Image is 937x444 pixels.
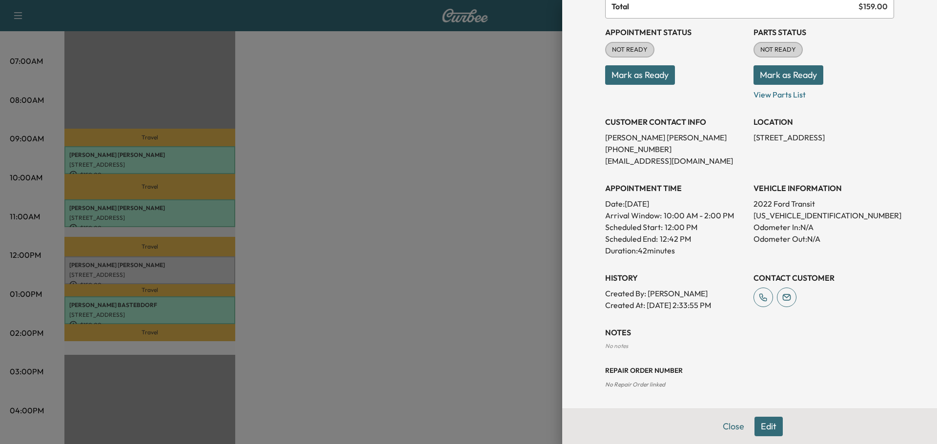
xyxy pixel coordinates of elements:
[754,182,894,194] h3: VEHICLE INFORMATION
[605,26,746,38] h3: Appointment Status
[611,0,858,12] span: Total
[754,417,783,436] button: Edit
[605,272,746,284] h3: History
[605,132,746,143] p: [PERSON_NAME] [PERSON_NAME]
[605,366,894,375] h3: Repair Order number
[605,245,746,256] p: Duration: 42 minutes
[754,65,823,85] button: Mark as Ready
[605,198,746,210] p: Date: [DATE]
[660,233,691,245] p: 12:42 PM
[605,116,746,128] h3: CUSTOMER CONTACT INFO
[664,210,734,221] span: 10:00 AM - 2:00 PM
[605,143,746,155] p: [PHONE_NUMBER]
[754,116,894,128] h3: LOCATION
[858,0,888,12] span: $ 159.00
[605,182,746,194] h3: APPOINTMENT TIME
[605,342,894,350] div: No notes
[754,45,802,55] span: NOT READY
[606,45,653,55] span: NOT READY
[754,85,894,100] p: View Parts List
[605,327,894,338] h3: NOTES
[605,381,665,388] span: No Repair Order linked
[605,299,746,311] p: Created At : [DATE] 2:33:55 PM
[605,221,663,233] p: Scheduled Start:
[754,210,894,221] p: [US_VEHICLE_IDENTIFICATION_NUMBER]
[754,233,894,245] p: Odometer Out: N/A
[605,233,658,245] p: Scheduled End:
[605,155,746,167] p: [EMAIL_ADDRESS][DOMAIN_NAME]
[716,417,751,436] button: Close
[605,288,746,299] p: Created By : [PERSON_NAME]
[754,132,894,143] p: [STREET_ADDRESS]
[665,221,697,233] p: 12:00 PM
[754,26,894,38] h3: Parts Status
[754,221,894,233] p: Odometer In: N/A
[754,198,894,210] p: 2022 Ford Transit
[754,272,894,284] h3: CONTACT CUSTOMER
[605,65,675,85] button: Mark as Ready
[605,210,746,221] p: Arrival Window:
